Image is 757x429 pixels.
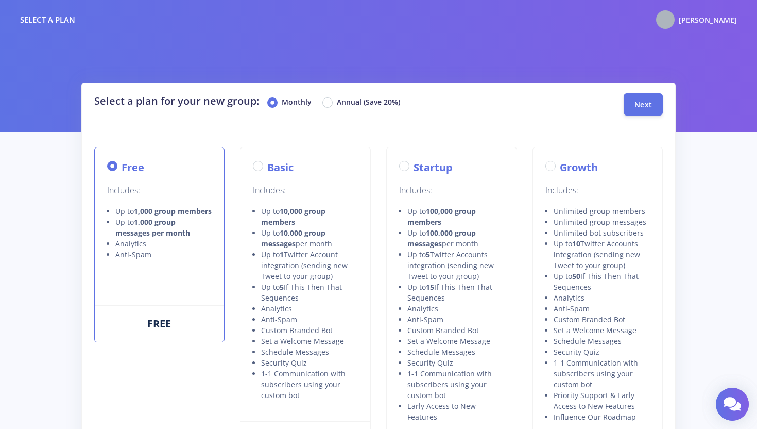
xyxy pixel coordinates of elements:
[572,239,580,249] strong: 10
[407,206,504,227] li: Up to
[399,184,504,197] p: Includes:
[261,346,358,357] li: Schedule Messages
[554,411,650,422] li: Influence Our Roadmap
[407,227,504,249] li: Up to per month
[115,249,212,260] li: Anti-Spam
[407,401,504,422] li: Early Access to New Features
[407,282,504,303] li: Up to If This Then That Sequences
[414,160,453,175] label: Startup
[554,227,650,238] li: Unlimited bot subscribers
[554,357,650,390] li: 1-1 Communication with subscribers using your custom bot
[261,206,325,227] strong: 10,000 group members
[679,15,737,25] span: [PERSON_NAME]
[280,282,284,292] strong: 5
[407,249,504,282] li: Up to Twitter Accounts integration (sending new Tweet to your group)
[624,93,663,115] button: Next
[560,160,598,175] label: Growth
[554,217,650,227] li: Unlimited group messages
[261,336,358,346] li: Set a Welcome Message
[147,317,171,331] span: FREE
[426,282,434,292] strong: 15
[134,206,212,216] strong: 1,000 group members
[261,368,358,401] li: 1-1 Communication with subscribers using your custom bot
[407,325,504,336] li: Custom Branded Bot
[115,217,212,238] li: Up to
[554,325,650,336] li: Set a Welcome Message
[261,314,358,325] li: Anti-Spam
[115,217,190,238] strong: 1,000 group messages per month
[407,368,504,401] li: 1-1 Communication with subscribers using your custom bot
[280,250,284,259] strong: 1
[122,160,144,175] label: Free
[634,100,652,109] span: Next
[545,184,650,197] p: Includes:
[115,206,212,217] li: Up to
[572,271,580,281] strong: 50
[554,314,650,325] li: Custom Branded Bot
[554,292,650,303] li: Analytics
[407,357,504,368] li: Security Quiz
[261,282,358,303] li: Up to If This Then That Sequences
[261,325,358,336] li: Custom Branded Bot
[20,14,75,26] div: Select a plan
[554,206,650,217] li: Unlimited group members
[554,390,650,411] li: Priority Support & Early Access to New Features
[107,184,212,197] p: Includes:
[94,93,614,109] h2: Select a plan for your new group:
[261,227,358,249] li: Up to per month
[554,271,650,292] li: Up to If This Then That Sequences
[554,238,650,271] li: Up to Twitter Accounts integration (sending new Tweet to your group)
[282,96,312,109] label: Monthly
[407,206,476,227] strong: 100,000 group members
[407,228,476,249] strong: 100,000 group messages
[554,303,650,314] li: Anti-Spam
[337,96,400,109] label: Annual (Save 20%)
[656,10,675,29] img: @queenofwhitelies Photo
[554,336,650,346] li: Schedule Messages
[261,206,358,227] li: Up to
[261,249,358,282] li: Up to Twitter Account integration (sending new Tweet to your group)
[253,184,358,197] p: Includes:
[648,8,737,31] a: @queenofwhitelies Photo [PERSON_NAME]
[407,346,504,357] li: Schedule Messages
[554,346,650,357] li: Security Quiz
[267,160,294,175] label: Basic
[261,228,325,249] strong: 10,000 group messages
[261,357,358,368] li: Security Quiz
[407,336,504,346] li: Set a Welcome Message
[407,303,504,314] li: Analytics
[115,238,212,249] li: Analytics
[426,250,430,259] strong: 5
[407,314,504,325] li: Anti-Spam
[261,303,358,314] li: Analytics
